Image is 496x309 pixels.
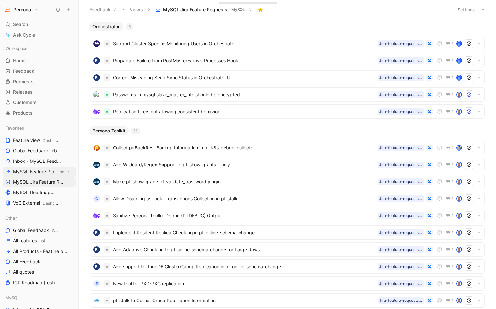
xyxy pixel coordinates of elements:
[379,91,422,98] div: Jira-feature-requests-import [DATE] 10:02
[93,195,100,202] div: C
[113,246,375,254] span: Add Adaptive Chunking to pt-online-schema-change for Large Rows
[13,89,33,95] span: Releases
[13,279,55,286] span: ICP Roadmap (test)
[457,213,461,218] img: avatar
[93,246,100,253] img: logo
[90,293,485,308] a: logopt-stalk to Collect Group Replication InformationJira-feature-requests-import-MySQL-10-09 [DA...
[113,161,375,169] span: Add Wildcard/Regex Support to pt-show-grants --only
[457,264,461,269] img: avatar
[113,74,375,82] span: Correct Misleading Semi-Sync Status in Orchestrator UI
[126,23,133,30] div: 5
[379,263,422,270] div: Jira-feature-requests-import-MySQL-10-09 [DATE] 00:11
[3,167,76,177] a: MySQL Feature PipelineView actions
[13,269,34,275] span: All quotes
[3,66,76,76] a: Feedback
[457,281,461,286] img: avatar
[3,98,76,107] a: Customers
[444,74,455,81] button: 1
[93,263,100,270] img: logo
[444,108,455,115] button: 1
[93,280,100,287] div: E
[92,128,125,134] span: Percona Toolkit
[379,229,422,236] div: Jira-feature-requests-import-MySQL-10-09 [DATE] 00:11
[457,247,461,252] img: avatar
[452,76,454,80] span: 1
[3,77,76,86] a: Requests
[86,22,488,121] div: Orchestrator5
[457,196,461,201] img: avatar
[89,22,123,31] button: Orchestrator
[113,178,375,186] span: Make pt-show-grants of validate_password plugin
[5,294,20,301] span: MySQL
[3,213,76,287] div: OtherGlobal Feedback InboxAll features ListAll Products - Feature pipelineAll FeedbackAll quotesI...
[444,246,455,253] button: 1
[452,248,454,252] span: 1
[3,43,76,53] div: Workspace
[90,225,485,240] a: logoImplement Resilient Replica Checking in pt-online-schema-changeJira-feature-requests-import-M...
[13,200,60,207] span: VoC External
[3,213,76,223] div: Other
[13,248,68,255] span: All Products - Feature pipeline
[163,7,227,13] span: MySQL Jira Feature Requests
[13,238,46,244] span: All features List
[5,45,28,52] span: Workspace
[90,141,485,155] a: logoCollect pgBackRest Backup Information in pt-k8s-debug-collectorJira-feature-requests-import-M...
[113,108,375,116] span: Replication filters not allowing consistent behavior
[113,144,375,152] span: Collect pgBackRest Backup Information in pt-k8s-debug-collector
[452,163,454,167] span: 1
[452,214,454,218] span: 1
[379,280,422,287] div: Jira-feature-requests-import-MySQL-10-09 [DATE] 00:11
[93,57,100,64] img: logo
[452,282,454,286] span: 1
[444,40,455,47] button: 1
[444,212,455,219] button: 1
[5,215,17,221] span: Other
[4,7,11,13] img: Percona
[93,178,100,185] img: logo
[5,125,24,131] span: Favorites
[452,231,454,235] span: 1
[3,108,76,118] a: Products
[13,258,40,265] span: All Feedback
[43,201,65,206] span: Dashboards
[152,5,255,15] button: MySQL Jira Feature RequestsMySQL
[3,257,76,267] a: All Feedback
[379,195,422,202] div: Jira-feature-requests-import-MySQL-10-09 [DATE] 00:11
[13,137,60,144] span: Feature view
[113,297,375,304] span: pt-stalk to Collect Group Replication Information
[13,158,63,165] span: Inbox - MySQL Feedback
[379,108,422,115] div: Jira-feature-requests-import [DATE] 10:02
[131,128,140,134] div: 11
[53,190,67,195] span: MySQL
[90,175,485,189] a: logoMake pt-show-grants of validate_password pluginJira-feature-requests-import-MySQL-10-09 [DATE...
[43,138,65,143] span: Dashboards
[90,209,485,223] a: logoSanitize Percona Toolkit Debug (PTDEBUG) OutputJira-feature-requests-import-MySQL-10-09 [DATE...
[452,146,454,150] span: 1
[3,236,76,246] a: All features List
[457,298,461,303] img: avatar
[90,54,485,68] a: logoPropagate Failure from PostMasterFailoverProcesses HookJira-feature-requests-import-MySQL-10-...
[3,87,76,97] a: Releases
[379,297,422,304] div: Jira-feature-requests-import-MySQL-10-09 [DATE] 00:11
[3,20,76,29] div: Search
[457,179,461,184] img: avatar
[90,104,485,119] a: logoReplication filters not allowing consistent behaviorJira-feature-requests-import [DATE] 10:02...
[3,30,76,40] a: Ask Cycle
[113,229,375,237] span: Implement Resilient Replica Checking in pt-online-schema-change
[3,156,76,166] a: Inbox - MySQL Feedback
[13,57,25,64] span: Home
[444,144,455,151] button: 1
[452,42,454,46] span: 1
[452,110,454,114] span: 1
[452,265,454,269] span: 1
[457,230,461,235] img: avatar
[13,179,64,186] span: MySQL Jira Feature Requests
[13,78,34,85] span: Requests
[3,123,76,133] div: Favorites
[457,146,461,150] img: avatar
[379,212,422,219] div: Jira-feature-requests-import-MySQL-10-09 [DATE] 00:11
[90,70,485,85] a: logoCorrect Misleading Semi-Sync Status in Orchestrator UIJira-feature-requests-import-MySQL-10-0...
[379,178,422,185] div: Jira-feature-requests-import-MySQL-10-09 [DATE] 00:11
[3,5,39,14] button: PerconaPercona
[127,5,146,15] button: Views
